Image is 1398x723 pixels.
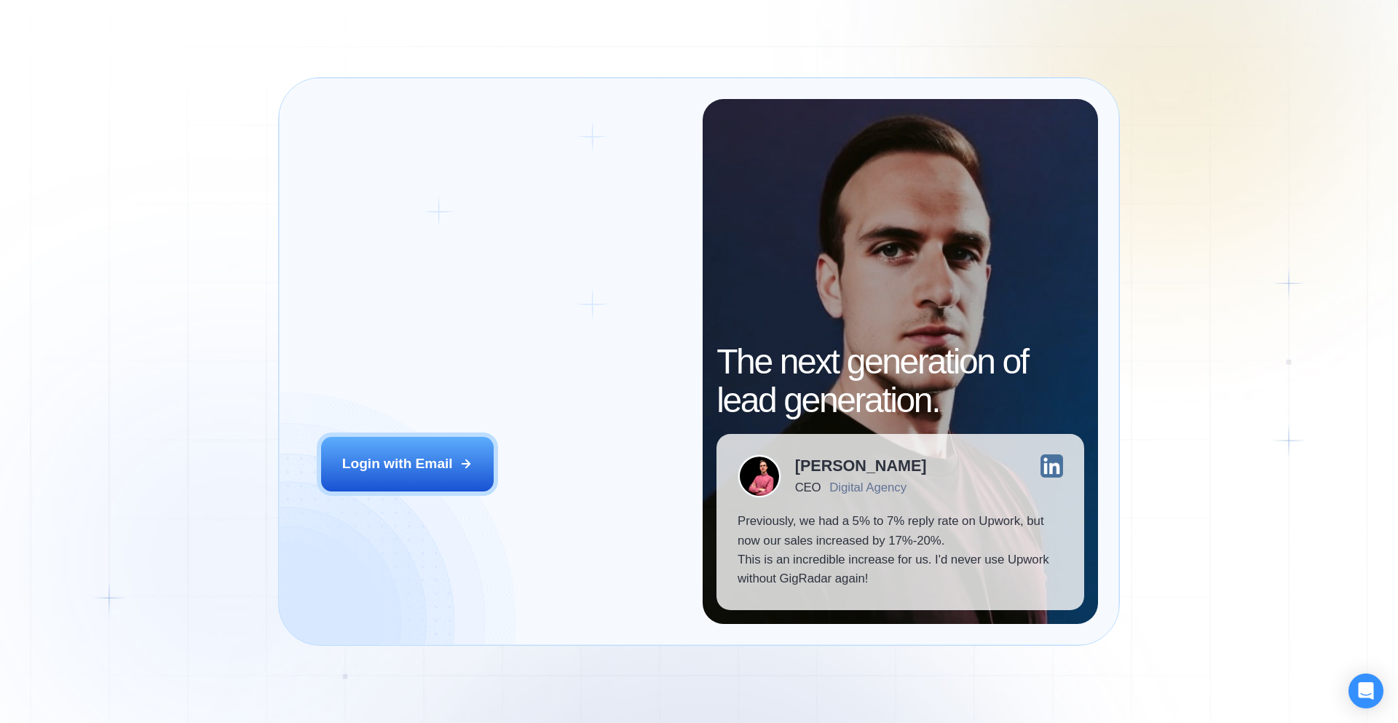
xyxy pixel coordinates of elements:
[321,437,494,491] button: Login with Email
[1348,673,1383,708] div: Open Intercom Messenger
[738,512,1063,589] p: Previously, we had a 5% to 7% reply rate on Upwork, but now our sales increased by 17%-20%. This ...
[795,458,927,474] div: [PERSON_NAME]
[795,481,821,494] div: CEO
[716,343,1084,420] h2: The next generation of lead generation.
[342,454,453,473] div: Login with Email
[829,481,907,494] div: Digital Agency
